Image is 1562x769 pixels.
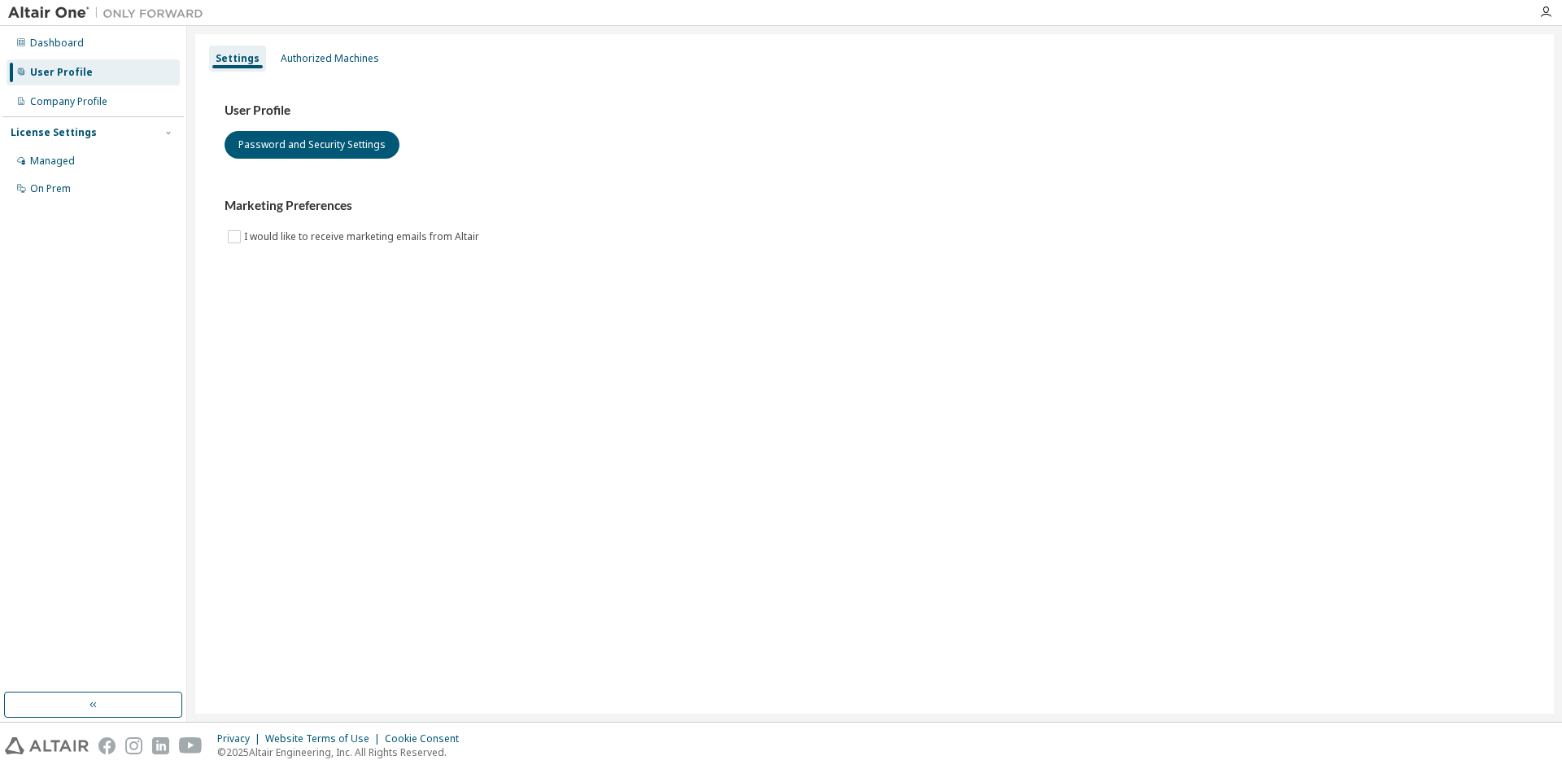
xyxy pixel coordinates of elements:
div: Website Terms of Use [265,732,385,745]
div: Managed [30,155,75,168]
div: Dashboard [30,37,84,50]
img: Altair One [8,5,212,21]
div: Authorized Machines [281,52,379,65]
div: Privacy [217,732,265,745]
div: On Prem [30,182,71,195]
img: instagram.svg [125,737,142,754]
button: Password and Security Settings [225,131,399,159]
img: linkedin.svg [152,737,169,754]
h3: Marketing Preferences [225,198,1525,214]
img: altair_logo.svg [5,737,89,754]
p: © 2025 Altair Engineering, Inc. All Rights Reserved. [217,745,469,759]
div: Cookie Consent [385,732,469,745]
img: facebook.svg [98,737,116,754]
div: Settings [216,52,260,65]
div: Company Profile [30,95,107,108]
div: User Profile [30,66,93,79]
h3: User Profile [225,103,1525,119]
label: I would like to receive marketing emails from Altair [244,227,482,247]
div: License Settings [11,126,97,139]
img: youtube.svg [179,737,203,754]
